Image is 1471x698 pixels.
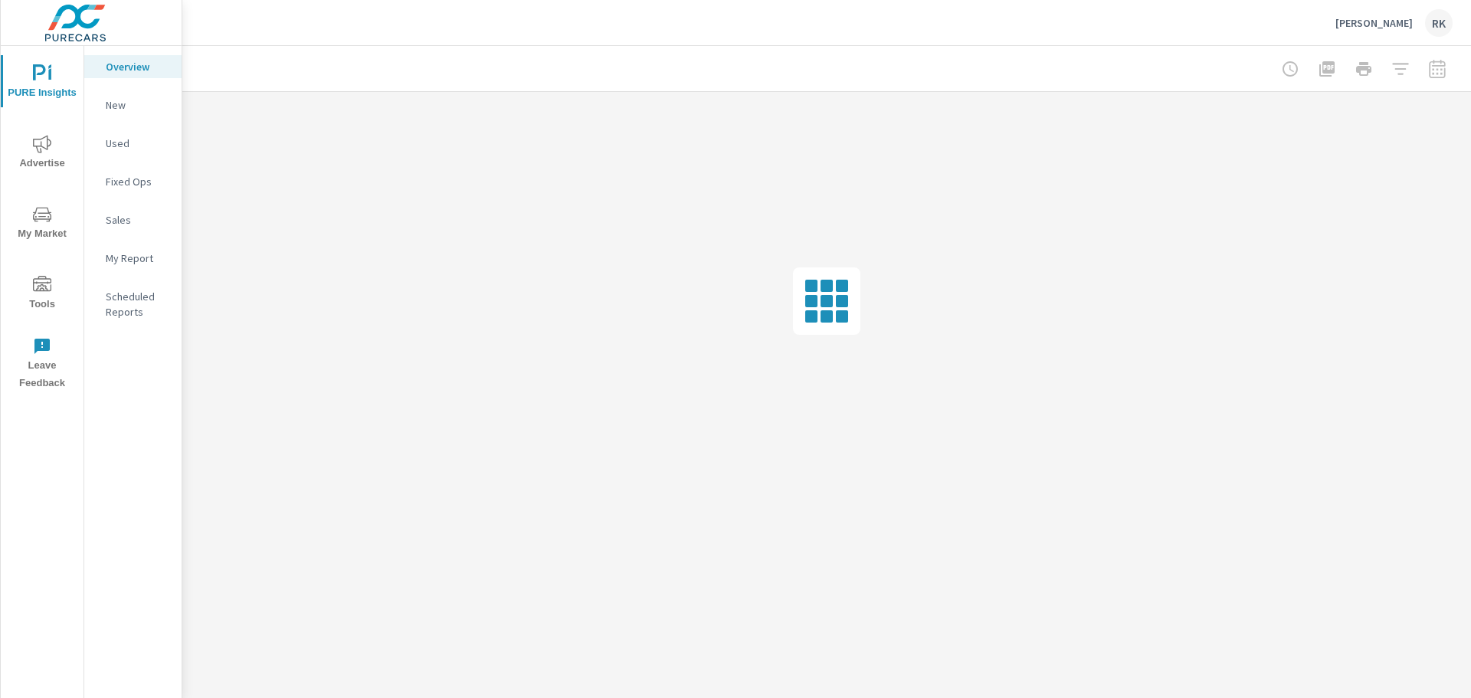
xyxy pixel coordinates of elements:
[106,289,169,320] p: Scheduled Reports
[5,135,79,172] span: Advertise
[84,170,182,193] div: Fixed Ops
[106,212,169,228] p: Sales
[5,205,79,243] span: My Market
[106,136,169,151] p: Used
[84,93,182,116] div: New
[1335,16,1413,30] p: [PERSON_NAME]
[1425,9,1453,37] div: RK
[84,247,182,270] div: My Report
[106,174,169,189] p: Fixed Ops
[106,59,169,74] p: Overview
[106,97,169,113] p: New
[84,132,182,155] div: Used
[5,64,79,102] span: PURE Insights
[84,285,182,323] div: Scheduled Reports
[5,276,79,313] span: Tools
[106,251,169,266] p: My Report
[84,208,182,231] div: Sales
[84,55,182,78] div: Overview
[1,46,84,398] div: nav menu
[5,337,79,392] span: Leave Feedback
